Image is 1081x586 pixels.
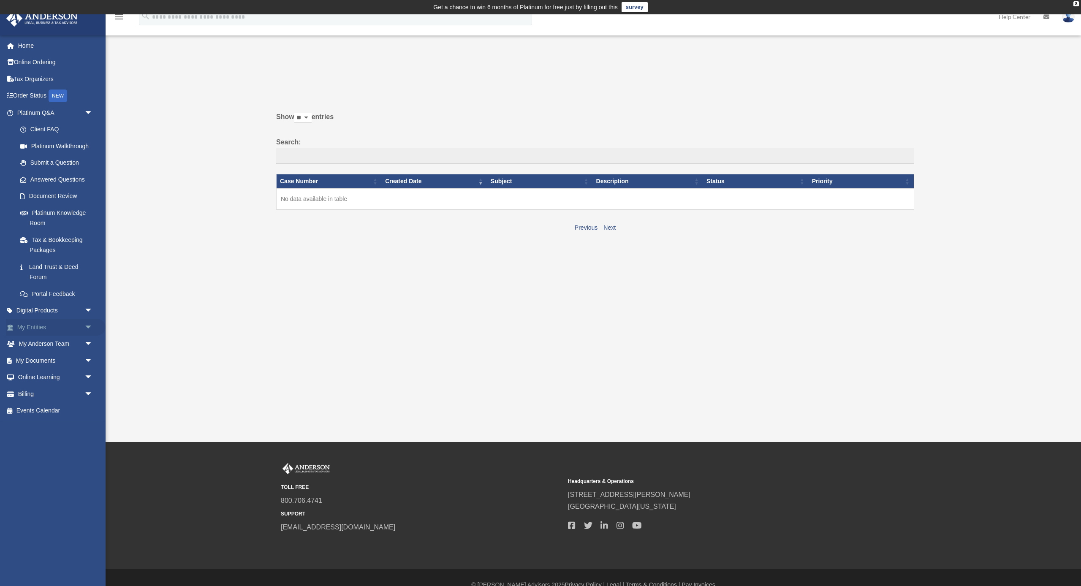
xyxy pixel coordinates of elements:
[12,285,101,302] a: Portal Feedback
[12,138,101,155] a: Platinum Walkthrough
[84,385,101,403] span: arrow_drop_down
[141,11,150,21] i: search
[6,402,106,419] a: Events Calendar
[281,463,331,474] img: Anderson Advisors Platinum Portal
[6,87,106,105] a: Order StatusNEW
[6,319,106,336] a: My Entitiesarrow_drop_down
[568,503,676,510] a: [GEOGRAPHIC_DATA][US_STATE]
[281,483,562,492] small: TOLL FREE
[12,171,97,188] a: Answered Questions
[1062,11,1075,23] img: User Pic
[568,491,690,498] a: [STREET_ADDRESS][PERSON_NAME]
[1073,1,1079,6] div: close
[12,188,101,205] a: Document Review
[277,189,914,210] td: No data available in table
[12,121,101,138] a: Client FAQ
[276,148,914,164] input: Search:
[6,71,106,87] a: Tax Organizers
[84,104,101,122] span: arrow_drop_down
[276,136,914,164] label: Search:
[281,497,322,504] a: 800.706.4741
[277,174,382,189] th: Case Number: activate to sort column ascending
[281,510,562,518] small: SUPPORT
[276,111,914,131] label: Show entries
[6,302,106,319] a: Digital Productsarrow_drop_down
[4,10,80,27] img: Anderson Advisors Platinum Portal
[487,174,593,189] th: Subject: activate to sort column ascending
[603,224,616,231] a: Next
[294,113,312,123] select: Showentries
[84,369,101,386] span: arrow_drop_down
[114,15,124,22] a: menu
[12,204,101,231] a: Platinum Knowledge Room
[84,319,101,336] span: arrow_drop_down
[84,336,101,353] span: arrow_drop_down
[568,477,849,486] small: Headquarters & Operations
[6,37,106,54] a: Home
[6,369,106,386] a: Online Learningarrow_drop_down
[6,54,106,71] a: Online Ordering
[593,174,703,189] th: Description: activate to sort column ascending
[622,2,648,12] a: survey
[12,155,101,171] a: Submit a Question
[281,524,395,531] a: [EMAIL_ADDRESS][DOMAIN_NAME]
[12,258,101,285] a: Land Trust & Deed Forum
[809,174,914,189] th: Priority: activate to sort column ascending
[575,224,598,231] a: Previous
[433,2,618,12] div: Get a chance to win 6 months of Platinum for free just by filling out this
[703,174,809,189] th: Status: activate to sort column ascending
[49,90,67,102] div: NEW
[84,302,101,320] span: arrow_drop_down
[6,352,106,369] a: My Documentsarrow_drop_down
[6,385,106,402] a: Billingarrow_drop_down
[12,231,101,258] a: Tax & Bookkeeping Packages
[6,336,106,353] a: My Anderson Teamarrow_drop_down
[382,174,487,189] th: Created Date: activate to sort column ascending
[84,352,101,369] span: arrow_drop_down
[114,12,124,22] i: menu
[6,104,101,121] a: Platinum Q&Aarrow_drop_down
